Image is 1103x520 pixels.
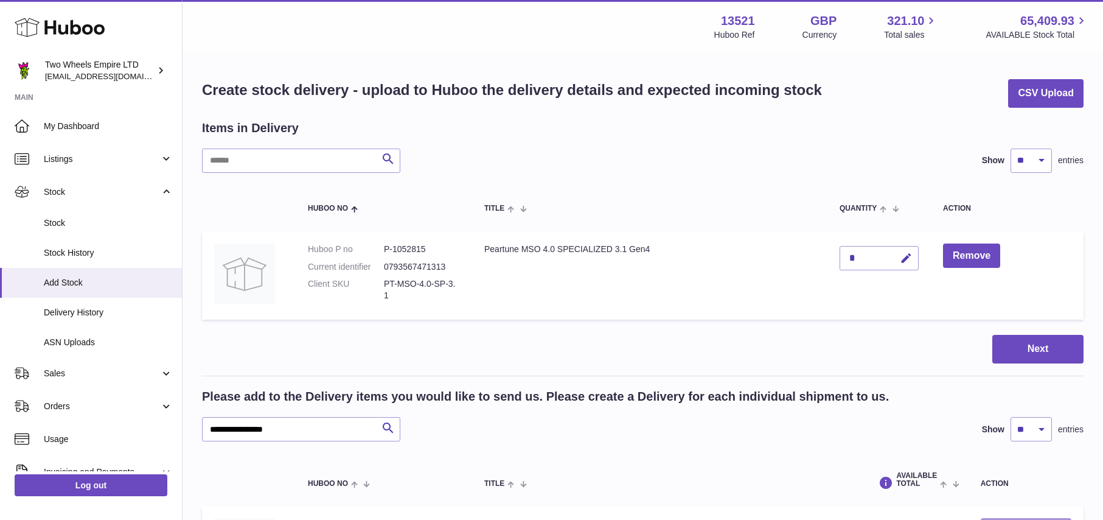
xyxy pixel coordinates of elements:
[943,244,1000,269] button: Remove
[896,472,937,488] span: AVAILABLE Total
[44,307,173,318] span: Delivery History
[943,205,1071,213] div: Action
[44,434,173,445] span: Usage
[308,278,384,301] dt: Client SKU
[1058,424,1084,435] span: entries
[308,205,348,213] span: Huboo no
[308,244,384,255] dt: Huboo P no
[44,277,173,289] span: Add Stock
[15,474,167,496] a: Log out
[840,205,877,213] span: Quantity
[384,261,460,273] dd: 0793567471313
[202,80,822,100] h1: Create stock delivery - upload to Huboo the delivery details and expected incoming stock
[992,335,1084,364] button: Next
[214,244,275,304] img: Peartune MSO 4.0 SPECIALIZED 3.1 Gen4
[44,186,160,198] span: Stock
[15,61,33,80] img: justas@twowheelsempire.com
[884,29,938,41] span: Total sales
[308,480,348,488] span: Huboo no
[810,13,837,29] strong: GBP
[887,13,924,29] span: 321.10
[982,155,1004,166] label: Show
[981,480,1071,488] div: Action
[44,337,173,348] span: ASN Uploads
[802,29,837,41] div: Currency
[202,120,299,136] h2: Items in Delivery
[472,231,827,320] td: Peartune MSO 4.0 SPECIALIZED 3.1 Gen4
[986,29,1088,41] span: AVAILABLE Stock Total
[1020,13,1074,29] span: 65,409.93
[45,71,179,81] span: [EMAIL_ADDRESS][DOMAIN_NAME]
[484,205,504,213] span: Title
[384,244,460,255] dd: P-1052815
[1058,155,1084,166] span: entries
[45,59,155,82] div: Two Wheels Empire LTD
[384,278,460,301] dd: PT-MSO-4.0-SP-3.1
[44,153,160,165] span: Listings
[44,368,160,379] span: Sales
[44,121,173,132] span: My Dashboard
[721,13,755,29] strong: 13521
[484,480,504,488] span: Title
[202,388,889,405] h2: Please add to the Delivery items you would like to send us. Please create a Delivery for each ind...
[986,13,1088,41] a: 65,409.93 AVAILABLE Stock Total
[714,29,755,41] div: Huboo Ref
[44,247,173,259] span: Stock History
[308,261,384,273] dt: Current identifier
[44,466,160,478] span: Invoicing and Payments
[1008,79,1084,108] button: CSV Upload
[884,13,938,41] a: 321.10 Total sales
[44,401,160,412] span: Orders
[44,217,173,229] span: Stock
[982,424,1004,435] label: Show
